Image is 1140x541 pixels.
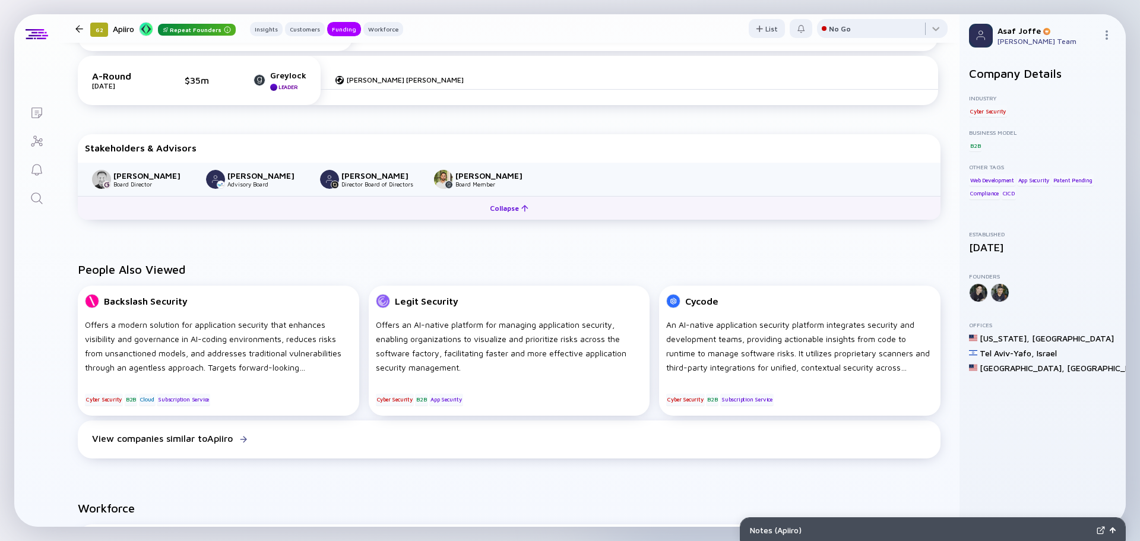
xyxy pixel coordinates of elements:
h2: Workforce [78,501,940,515]
button: Insights [250,22,283,36]
div: Business Model [969,129,1116,136]
div: [PERSON_NAME] [341,170,420,181]
div: Board Director [113,181,192,188]
div: Legit Security [395,296,458,306]
div: Cyber Security [666,394,704,406]
div: Repeat Founders [158,24,236,36]
div: [PERSON_NAME] [PERSON_NAME] [347,75,464,84]
img: United States Flag [969,363,977,372]
div: List [749,20,785,38]
div: App Security [429,394,463,406]
div: [GEOGRAPHIC_DATA] , [980,363,1065,373]
div: B2B [706,394,718,406]
div: Cyber Security [969,105,1007,117]
div: [GEOGRAPHIC_DATA] [1032,333,1114,343]
div: Stakeholders & Advisors [85,143,933,153]
div: Workforce [363,23,403,35]
div: Apiiro [113,21,236,36]
button: List [749,19,785,38]
div: View companies similar to Apiiro [92,433,233,444]
a: Legit SecurityOffers an AI-native platform for managing application security, enabling organizati... [369,286,650,420]
img: Saam Motamedi picture [434,170,453,189]
div: Leader [278,84,297,90]
a: [PERSON_NAME] [PERSON_NAME] [335,75,464,84]
div: Cyber Security [376,394,414,406]
div: Compliance [969,188,1000,200]
div: 62 [90,23,108,37]
div: [US_STATE] , [980,333,1030,343]
div: Insights [250,23,283,35]
div: Industry [969,94,1116,102]
div: Advisory Board [227,181,306,188]
div: Offers an AI-native platform for managing application security, enabling organizations to visuali... [376,318,643,375]
h2: Company Details [969,67,1116,80]
div: Web Development [969,174,1015,186]
button: Funding [327,22,361,36]
div: Subscription Service [157,394,210,406]
div: Asaf Joffe [997,26,1097,36]
div: Subscription Service [720,394,774,406]
div: Customers [285,23,325,35]
img: Expand Notes [1097,526,1105,534]
div: Patent Pending [1052,174,1094,186]
a: Search [14,183,59,211]
div: Established [969,230,1116,238]
img: Rakesh K. Loonkar picture [320,170,339,189]
a: Backslash SecurityOffers a modern solution for application security that enhances visibility and ... [78,286,359,420]
img: Open Notes [1110,527,1116,533]
div: Board Member [455,181,534,188]
a: Investor Map [14,126,59,154]
div: B2B [415,394,427,406]
button: Customers [285,22,325,36]
div: Tel Aviv-Yafo , [980,348,1034,358]
div: Other Tags [969,163,1116,170]
div: Israel [1037,348,1057,358]
div: Offices [969,321,1116,328]
div: [DATE] [969,241,1116,254]
a: GreylockLeader [254,70,306,91]
div: App Security [1017,174,1051,186]
img: Quentin Clark picture [92,170,111,189]
img: United States Flag [969,334,977,342]
a: Lists [14,97,59,126]
div: [DATE] [92,81,151,90]
img: Samir Sherif picture [206,170,225,189]
div: A-Round [92,71,151,81]
div: [PERSON_NAME] [227,170,306,181]
div: Collapse [483,199,536,217]
button: Workforce [363,22,403,36]
img: Menu [1102,30,1111,40]
div: Founders [969,273,1116,280]
a: CycodeAn AI-native application security platform integrates security and development teams, provi... [659,286,940,420]
button: Collapse [78,196,940,220]
div: Cloud [139,394,156,406]
div: Greylock [270,70,306,80]
a: Reminders [14,154,59,183]
div: $35m [185,75,220,86]
div: Director Board of Directors [341,181,420,188]
div: [PERSON_NAME] [455,170,534,181]
div: Cycode [685,296,718,306]
div: CICD [1002,188,1016,200]
div: B2B [969,140,981,151]
div: [PERSON_NAME] Team [997,37,1097,46]
div: Offers a modern solution for application security that enhances visibility and governance in AI-c... [85,318,352,375]
div: Funding [327,23,361,35]
div: Cyber Security [85,394,123,406]
div: No Go [829,24,851,33]
h2: People Also Viewed [78,262,940,276]
img: Israel Flag [969,349,977,357]
div: B2B [125,394,137,406]
div: Notes ( Apiiro ) [750,525,1092,535]
div: An AI-native application security platform integrates security and development teams, providing a... [666,318,933,375]
div: [PERSON_NAME] [113,170,192,181]
div: Backslash Security [104,296,188,306]
img: Profile Picture [969,24,993,48]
